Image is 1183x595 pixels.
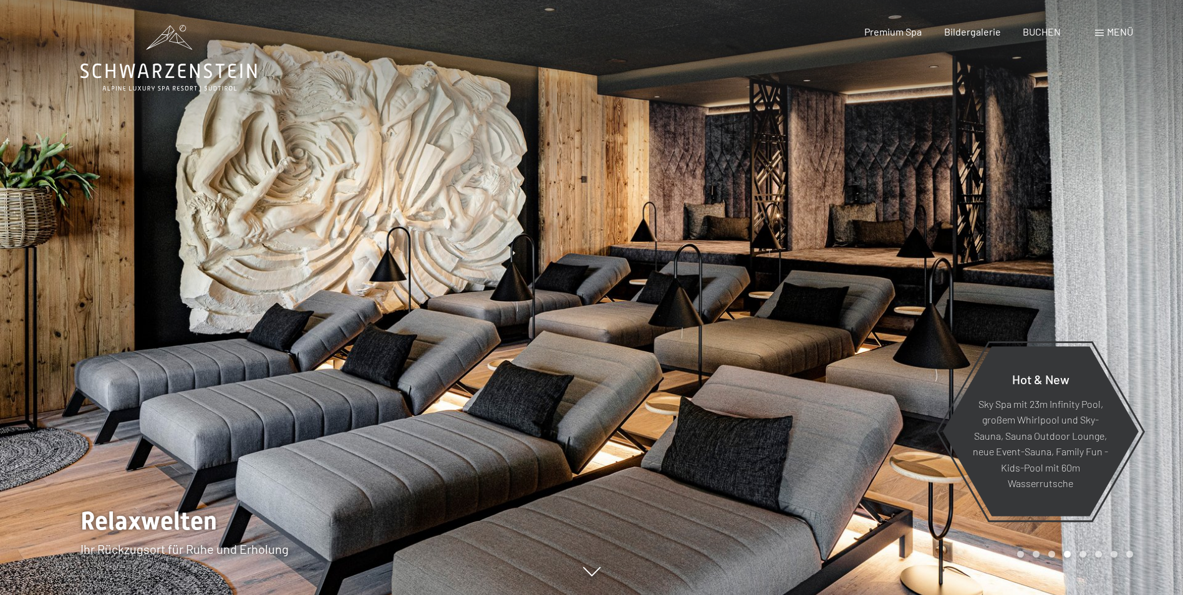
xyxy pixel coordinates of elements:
a: Bildergalerie [944,26,1001,37]
div: Carousel Page 1 [1017,551,1024,558]
div: Carousel Page 2 [1033,551,1040,558]
div: Carousel Page 8 [1126,551,1133,558]
a: Hot & New Sky Spa mit 23m Infinity Pool, großem Whirlpool und Sky-Sauna, Sauna Outdoor Lounge, ne... [942,346,1139,517]
div: Carousel Page 4 (Current Slide) [1064,551,1071,558]
span: Hot & New [1012,371,1070,386]
p: Sky Spa mit 23m Infinity Pool, großem Whirlpool und Sky-Sauna, Sauna Outdoor Lounge, neue Event-S... [973,395,1108,491]
a: Premium Spa [864,26,922,37]
div: Carousel Pagination [1013,551,1133,558]
a: BUCHEN [1023,26,1061,37]
div: Carousel Page 3 [1048,551,1055,558]
div: Carousel Page 7 [1111,551,1118,558]
div: Carousel Page 6 [1095,551,1102,558]
div: Carousel Page 5 [1079,551,1086,558]
span: Menü [1107,26,1133,37]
